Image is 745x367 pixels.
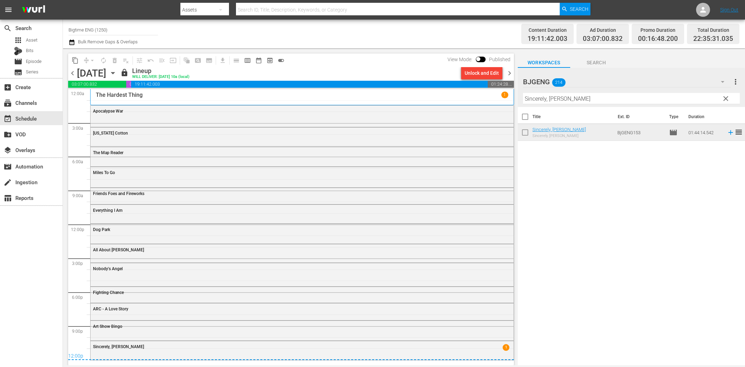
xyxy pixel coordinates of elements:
span: Copy Lineup [70,55,81,66]
span: Bits [26,47,34,54]
span: Bulk Remove Gaps & Overlaps [77,39,138,44]
span: Asset [14,36,22,44]
span: more_vert [731,78,740,86]
span: Everything I Am [93,208,122,213]
span: Episode [669,128,678,137]
span: content_copy [72,57,79,64]
button: Unlock and Edit [461,67,502,79]
div: [DATE] [77,67,106,79]
span: View Mode: [444,57,476,62]
span: Fill episodes with ad slates [156,55,167,66]
div: WILL DELIVER: [DATE] 10a (local) [132,75,189,79]
span: [US_STATE] Cotton [93,131,128,136]
span: add_box [3,83,12,92]
span: 03:07:00.832 [68,81,126,88]
span: 01:24:28.965 [488,81,514,88]
span: preview_outlined [266,57,273,64]
span: Loop Content [98,55,109,66]
div: Unlock and Edit [465,67,499,79]
span: table_chart [3,194,12,202]
span: Ingestion [3,178,12,187]
span: Select an event to delete [109,55,120,66]
span: menu [4,6,13,14]
div: Sincerely, [PERSON_NAME] [532,134,586,138]
span: Asset [26,37,37,44]
th: Type [665,107,684,127]
span: Automation [3,163,12,171]
span: lock [120,69,129,77]
span: Friends Foes and Fireworks [93,191,144,196]
button: more_vert [731,73,740,90]
span: 19:11:42.003 [131,81,487,88]
div: Lineup [132,67,189,75]
span: Sincerely, [PERSON_NAME] [93,344,144,349]
a: Sincerely, [PERSON_NAME] [532,127,586,132]
span: clear [722,94,730,103]
span: Series [26,69,38,75]
span: Art Show Bingo [93,324,122,329]
span: Download as CSV [215,53,228,67]
td: BjGENG153 [615,124,666,141]
span: Create Search Block [192,55,203,66]
span: Workspaces [518,58,570,67]
span: Series [14,68,22,77]
span: View Backup [264,55,275,66]
span: chevron_right [505,69,514,78]
span: Revert to Primary Episode [145,55,156,66]
span: create_new_folder [3,130,12,139]
span: Dog Park [93,227,110,232]
span: Remove Gaps & Overlaps [81,55,98,66]
span: Customize Events [131,53,145,67]
div: Ad Duration [583,25,623,35]
span: 00:16:48.200 [126,81,131,88]
span: Overlays [3,146,12,154]
a: Sign Out [720,7,738,13]
span: 1 [502,344,509,351]
div: 12:00p [68,353,514,360]
span: Apocalypse War [93,109,123,114]
span: Month Calendar View [253,55,264,66]
span: toggle_on [278,57,285,64]
span: 22:35:31.035 [693,35,733,43]
button: clear [720,93,731,104]
button: Search [560,3,590,15]
div: Promo Duration [638,25,678,35]
span: Search [570,58,623,67]
span: All About [PERSON_NAME] [93,247,144,252]
span: Episode [14,57,22,66]
span: chevron_left [68,69,77,78]
span: Day Calendar View [228,53,242,67]
img: ans4CAIJ8jUAAAAAAAAAAAAAAAAAAAAAAAAgQb4GAAAAAAAAAAAAAAAAAAAAAAAAJMjXAAAAAAAAAAAAAAAAAAAAAAAAgAT5G... [17,2,50,18]
div: Bits [14,47,22,55]
span: Clear Lineup [120,55,131,66]
span: 19:11:42.003 [528,35,567,43]
svg: Add to Schedule [727,129,735,136]
span: 00:16:48.200 [638,35,678,43]
span: event_available [3,115,12,123]
div: Total Duration [693,25,733,35]
div: BJGENG [523,72,731,92]
th: Title [532,107,614,127]
span: 24 hours Lineup View is ON [275,55,287,66]
span: ARC - A Love Story [93,307,128,311]
span: subscriptions [3,99,12,107]
span: Search [570,3,588,15]
div: Content Duration [528,25,567,35]
span: Nobody's Angel [93,266,123,271]
span: Episode [26,58,42,65]
span: Search [3,24,12,33]
th: Ext. ID [614,107,665,127]
th: Duration [684,107,726,127]
span: Update Metadata from Key Asset [167,55,179,66]
span: Toggle to switch from Published to Draft view. [476,57,481,62]
span: calendar_view_week_outlined [244,57,251,64]
span: Refresh All Search Blocks [179,53,192,67]
span: Miles To Go [93,170,115,175]
td: 01:44:14.542 [686,124,724,141]
span: date_range_outlined [255,57,262,64]
span: Week Calendar View [242,55,253,66]
p: The Hardest Thing [96,92,143,98]
span: The Map Reader [93,150,123,155]
span: reorder [735,128,743,136]
span: 03:07:00.832 [583,35,623,43]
